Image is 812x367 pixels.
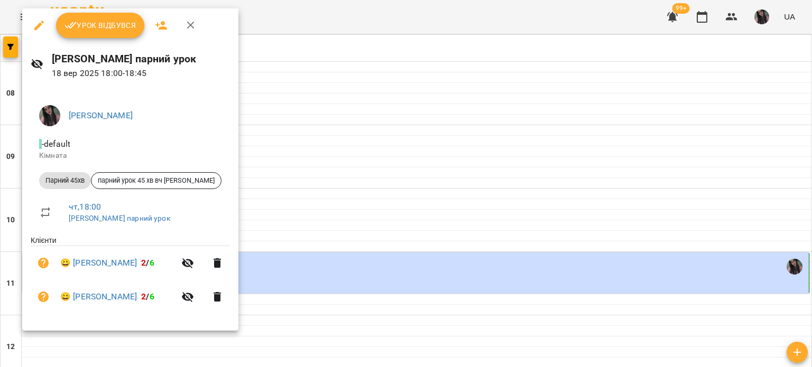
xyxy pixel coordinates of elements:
span: парний урок 45 хв вч [PERSON_NAME] [91,176,221,185]
button: Візит ще не сплачено. Додати оплату? [31,250,56,276]
span: - default [39,139,72,149]
img: 56914cf74e87d0f48a8d1ea6ffe70007.jpg [39,105,60,126]
span: 2 [141,258,146,268]
button: Візит ще не сплачено. Додати оплату? [31,284,56,309]
b: / [141,258,154,268]
h6: [PERSON_NAME] парний урок [52,51,230,67]
a: [PERSON_NAME] парний урок [69,214,170,222]
b: / [141,291,154,302]
span: Урок відбувся [64,19,136,32]
span: 2 [141,291,146,302]
a: [PERSON_NAME] [69,110,133,120]
button: Урок відбувся [56,13,145,38]
span: Парний 45хв [39,176,91,185]
ul: Клієнти [31,235,230,317]
p: 18 вер 2025 18:00 - 18:45 [52,67,230,80]
span: 6 [150,258,154,268]
a: 😀 [PERSON_NAME] [60,257,137,269]
p: Кімната [39,150,222,161]
span: 6 [150,291,154,302]
div: парний урок 45 хв вч [PERSON_NAME] [91,172,222,189]
a: чт , 18:00 [69,202,101,212]
a: 😀 [PERSON_NAME] [60,290,137,303]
